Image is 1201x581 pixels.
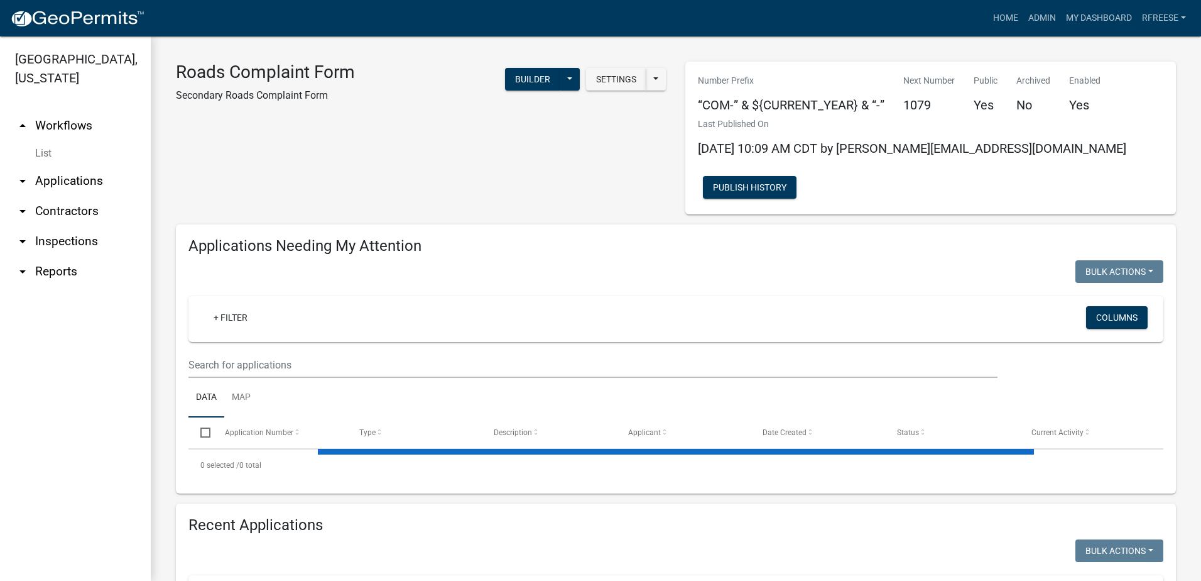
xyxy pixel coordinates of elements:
[628,428,661,437] span: Applicant
[1061,6,1137,30] a: My Dashboard
[494,428,532,437] span: Description
[1069,97,1100,113] h5: Yes
[212,418,347,448] datatable-header-cell: Application Number
[188,418,212,448] datatable-header-cell: Select
[188,378,224,418] a: Data
[1031,428,1084,437] span: Current Activity
[698,118,1126,131] p: Last Published On
[188,237,1163,255] h4: Applications Needing My Attention
[15,204,30,219] i: arrow_drop_down
[176,88,355,103] p: Secondary Roads Complaint Form
[15,264,30,279] i: arrow_drop_down
[897,428,919,437] span: Status
[763,428,807,437] span: Date Created
[15,234,30,249] i: arrow_drop_down
[885,418,1019,448] datatable-header-cell: Status
[988,6,1023,30] a: Home
[200,461,239,470] span: 0 selected /
[359,428,376,437] span: Type
[698,74,884,87] p: Number Prefix
[1137,6,1191,30] a: Rfreese
[1069,74,1100,87] p: Enabled
[1019,418,1154,448] datatable-header-cell: Current Activity
[482,418,616,448] datatable-header-cell: Description
[903,74,955,87] p: Next Number
[1016,74,1050,87] p: Archived
[204,306,258,329] a: + Filter
[15,174,30,189] i: arrow_drop_down
[1023,6,1061,30] a: Admin
[1075,539,1163,562] button: Bulk Actions
[586,68,646,91] button: Settings
[974,74,997,87] p: Public
[188,516,1163,534] h4: Recent Applications
[15,118,30,133] i: arrow_drop_up
[703,176,796,199] button: Publish History
[188,450,1163,481] div: 0 total
[974,97,997,113] h5: Yes
[703,184,796,194] wm-modal-confirm: Workflow Publish History
[1075,260,1163,283] button: Bulk Actions
[1086,306,1148,329] button: Columns
[224,378,258,418] a: Map
[1016,97,1050,113] h5: No
[188,352,997,378] input: Search for applications
[505,68,560,91] button: Builder
[751,418,885,448] datatable-header-cell: Date Created
[225,428,293,437] span: Application Number
[698,141,1126,156] span: [DATE] 10:09 AM CDT by [PERSON_NAME][EMAIL_ADDRESS][DOMAIN_NAME]
[903,97,955,113] h5: 1079
[698,97,884,113] h5: “COM-” & ${CURRENT_YEAR} & “-”
[176,62,355,83] h3: Roads Complaint Form
[616,418,751,448] datatable-header-cell: Applicant
[347,418,481,448] datatable-header-cell: Type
